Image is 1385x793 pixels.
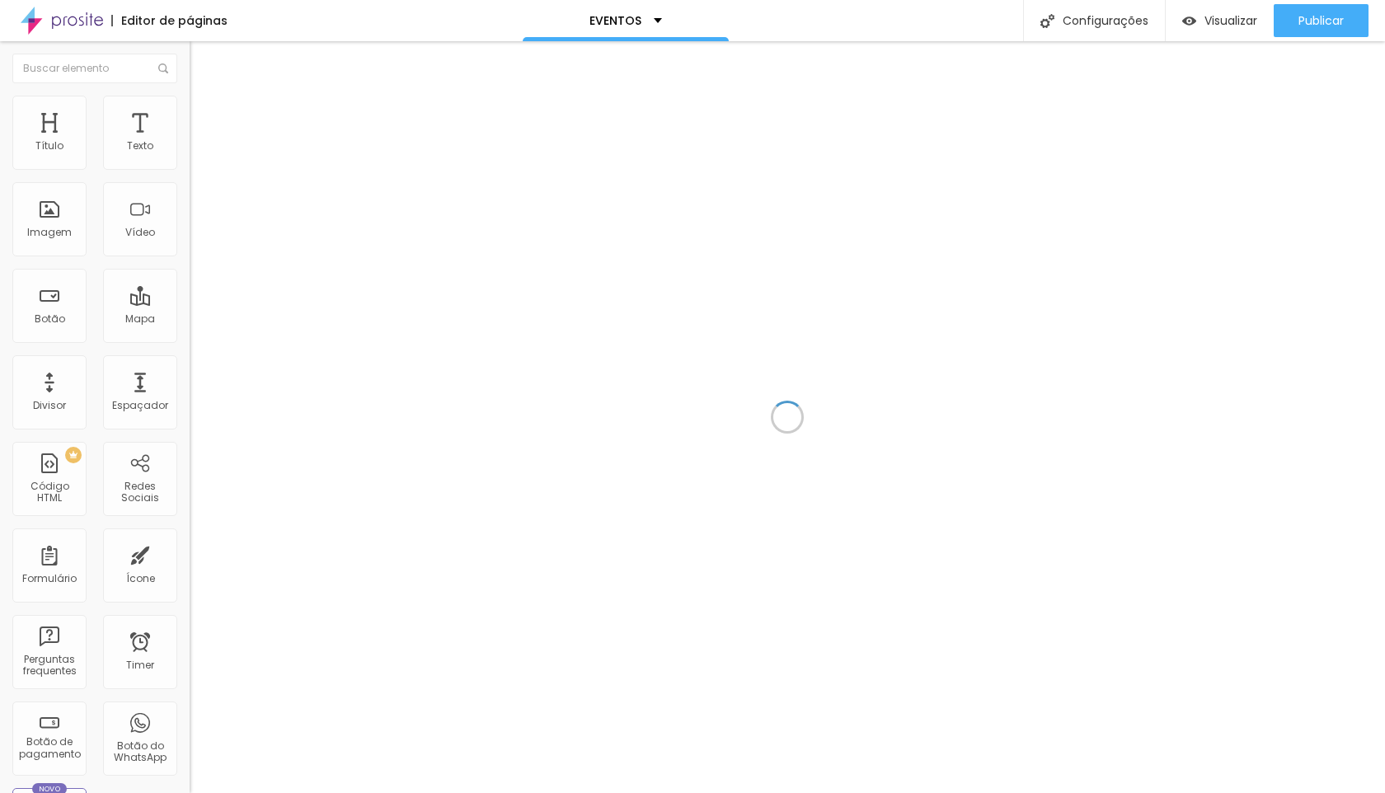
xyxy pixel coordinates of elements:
div: Divisor [33,400,66,411]
span: Publicar [1298,14,1344,27]
div: Botão [35,313,65,325]
span: Visualizar [1204,14,1257,27]
div: Botão de pagamento [16,736,82,760]
div: Botão do WhatsApp [107,740,172,764]
div: Mapa [125,313,155,325]
div: Redes Sociais [107,481,172,504]
img: Icone [1040,14,1054,28]
div: Espaçador [112,400,168,411]
button: Publicar [1274,4,1369,37]
div: Perguntas frequentes [16,654,82,678]
div: Imagem [27,227,72,238]
div: Código HTML [16,481,82,504]
div: Formulário [22,573,77,584]
img: Icone [158,63,168,73]
div: Editor de páginas [111,15,228,26]
div: Vídeo [125,227,155,238]
div: Timer [126,659,154,671]
div: Texto [127,140,153,152]
img: view-1.svg [1182,14,1196,28]
div: Título [35,140,63,152]
input: Buscar elemento [12,54,177,83]
div: Ícone [126,573,155,584]
p: EVENTOS [589,15,641,26]
button: Visualizar [1166,4,1274,37]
